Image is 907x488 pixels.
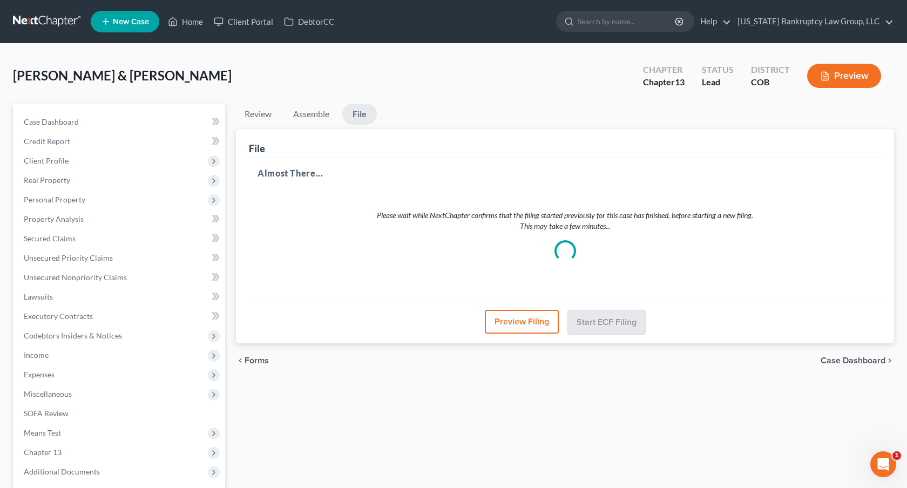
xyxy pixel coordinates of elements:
span: Means Test [24,428,61,437]
span: Forms [245,356,269,365]
span: Unsecured Priority Claims [24,253,113,262]
div: Status [702,64,734,76]
a: SOFA Review [15,404,225,423]
span: Real Property [24,175,70,185]
a: Case Dashboard chevron_right [821,356,894,365]
span: Personal Property [24,195,85,204]
span: Expenses [24,370,55,379]
span: Lawsuits [24,292,53,301]
a: Lawsuits [15,287,225,307]
a: Executory Contracts [15,307,225,326]
a: Credit Report [15,132,225,151]
div: File [249,142,265,155]
i: chevron_right [885,356,894,365]
iframe: Intercom live chat [870,451,896,477]
span: New Case [113,18,149,26]
div: COB [751,76,790,89]
span: 13 [675,77,685,87]
div: Chapter [643,76,685,89]
a: File [342,104,377,125]
span: Case Dashboard [24,117,79,126]
span: Executory Contracts [24,311,93,321]
input: Search by name... [578,11,676,31]
a: [US_STATE] Bankruptcy Law Group, LLC [732,12,894,31]
h5: Almost There... [258,167,872,180]
button: Start ECF Filing [567,310,646,335]
span: Unsecured Nonpriority Claims [24,273,127,282]
span: [PERSON_NAME] & [PERSON_NAME] [13,67,232,83]
span: SOFA Review [24,409,69,418]
span: 1 [892,451,901,460]
span: Credit Report [24,137,70,146]
p: Please wait while NextChapter confirms that the filing started previously for this case has finis... [283,210,847,232]
div: District [751,64,790,76]
a: DebtorCC [279,12,340,31]
a: Client Portal [208,12,279,31]
a: Property Analysis [15,209,225,229]
i: chevron_left [236,356,245,365]
div: Lead [702,76,734,89]
a: Secured Claims [15,229,225,248]
button: Preview Filing [485,310,559,334]
span: Chapter 13 [24,448,62,457]
a: Unsecured Nonpriority Claims [15,268,225,287]
span: Case Dashboard [821,356,885,365]
span: Secured Claims [24,234,76,243]
button: chevron_left Forms [236,356,283,365]
button: Preview [807,64,881,88]
div: Chapter [643,64,685,76]
span: Codebtors Insiders & Notices [24,331,122,340]
span: Property Analysis [24,214,84,223]
a: Review [236,104,280,125]
a: Case Dashboard [15,112,225,132]
span: Additional Documents [24,467,100,476]
span: Miscellaneous [24,389,72,398]
a: Home [163,12,208,31]
a: Unsecured Priority Claims [15,248,225,268]
a: Help [695,12,731,31]
span: Client Profile [24,156,69,165]
a: Assemble [285,104,338,125]
span: Income [24,350,49,360]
